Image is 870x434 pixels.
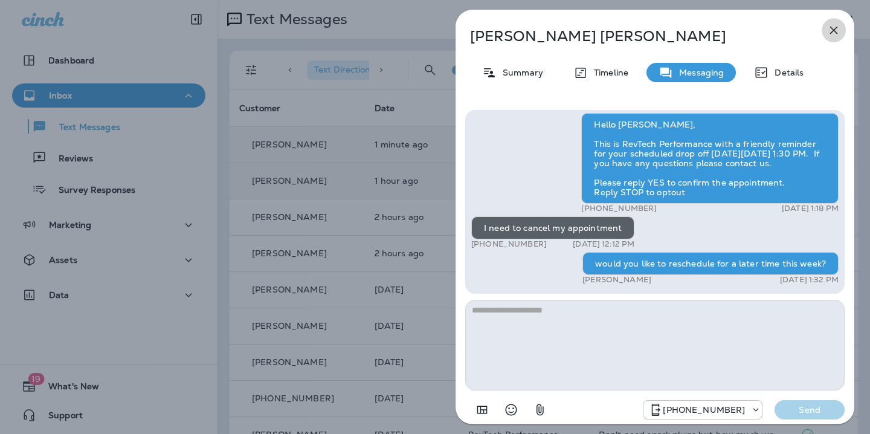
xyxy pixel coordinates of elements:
[582,252,839,275] div: would you like to reschedule for a later time this week?
[663,405,745,415] p: [PHONE_NUMBER]
[780,275,839,285] p: [DATE] 1:32 PM
[471,239,547,249] p: [PHONE_NUMBER]
[497,68,543,77] p: Summary
[470,28,800,45] p: [PERSON_NAME] [PERSON_NAME]
[673,68,724,77] p: Messaging
[643,403,762,417] div: +1 (571) 520-7309
[582,275,651,285] p: [PERSON_NAME]
[581,204,657,213] p: [PHONE_NUMBER]
[499,398,523,422] button: Select an emoji
[573,239,634,249] p: [DATE] 12:12 PM
[588,68,628,77] p: Timeline
[470,398,494,422] button: Add in a premade template
[471,216,634,239] div: I need to cancel my appointment
[782,204,839,213] p: [DATE] 1:18 PM
[768,68,804,77] p: Details
[581,113,839,204] div: Hello [PERSON_NAME], This is RevTech Performance with a friendly reminder for your scheduled drop...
